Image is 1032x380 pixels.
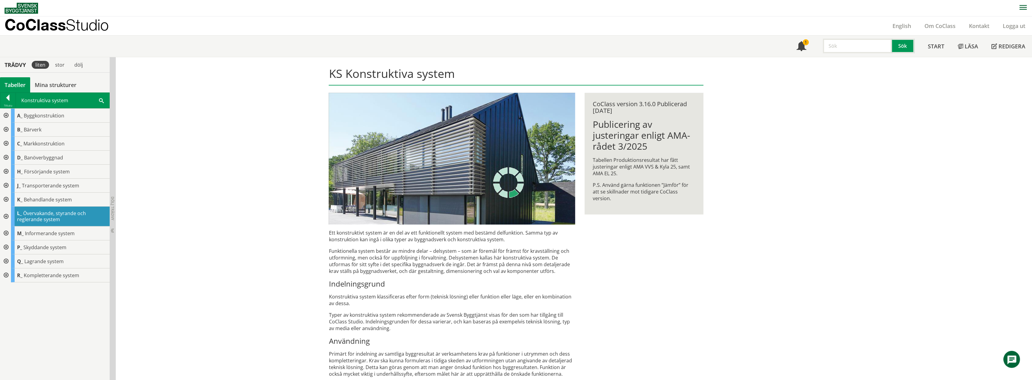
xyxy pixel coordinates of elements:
[23,244,66,251] span: Skyddande system
[5,16,122,35] a: CoClassStudio
[0,103,16,108] div: Tillbaka
[24,154,63,161] span: Banöverbyggnad
[329,350,575,377] p: Primärt för indelning av samtliga byggresultat är verksamhetens krav på funktioner i ut­rym­men o...
[110,197,115,220] span: Dölj trädvy
[962,22,996,30] a: Kontakt
[823,39,892,53] input: Sök
[24,112,64,119] span: Byggkonstruktion
[592,182,695,202] p: P.S. Använd gärna funktionen ”Jämför” för att se skillnader mot tidigare CoClass version.
[17,168,23,175] span: H_
[17,258,23,265] span: Q_
[790,36,813,57] a: 1
[17,244,22,251] span: P_
[17,126,23,133] span: B_
[892,39,914,53] button: Sök
[996,22,1032,30] a: Logga ut
[17,272,23,279] span: R_
[66,16,109,34] span: Studio
[329,336,575,346] h3: Användning
[22,182,79,189] span: Transporterande system
[928,43,944,50] span: Start
[918,22,962,30] a: Om CoClass
[99,97,104,103] span: Sök i tabellen
[1,61,29,68] div: Trädvy
[17,230,24,237] span: M_
[592,119,695,152] h1: Publicering av justeringar enligt AMA-rådet 3/2025
[24,196,72,203] span: Behandlande system
[329,279,575,288] h3: Indelningsgrund
[17,196,23,203] span: K_
[329,312,575,332] p: Typer av konstruktiva system rekommenderade av Svensk Byggtjänst visas för den som har tillgång t...
[51,61,68,69] div: stor
[17,210,22,217] span: L_
[951,36,985,57] a: Läsa
[16,93,109,108] div: Konstruktiva system
[5,3,38,14] img: Svensk Byggtjänst
[30,77,81,92] a: Mina strukturer
[803,39,809,45] div: 1
[965,43,978,50] span: Läsa
[329,93,575,225] img: structural-solar-shading.jpg
[24,258,64,265] span: Lagrande system
[797,42,806,52] span: Notifikationer
[23,140,65,147] span: Markkonstruktion
[329,229,575,243] p: Ett konstruktivt system är en del av ett funktionellt system med bestämd delfunktion. Samma typ a...
[17,182,21,189] span: J_
[17,112,23,119] span: A_
[329,248,575,274] p: Funktionella system består av mindre delar – delsystem – som är föremål för främst för krav­ställ...
[592,157,695,177] p: Tabellen Produktionsresultat har fått justeringar enligt AMA VVS & Kyla 25, samt AMA EL 25.
[329,293,575,307] p: Konstruktiva system klassificeras efter form (teknisk lösning) eller funktion eller läge, eller e...
[71,61,87,69] div: dölj
[24,272,79,279] span: Kompletterande system
[493,167,524,198] img: Laddar
[24,126,41,133] span: Bärverk
[998,43,1025,50] span: Redigera
[25,230,75,237] span: Informerande system
[886,22,918,30] a: English
[32,61,49,69] div: liten
[17,210,86,223] span: Övervakande, styrande och reglerande system
[592,101,695,114] div: CoClass version 3.16.0 Publicerad [DATE]
[17,154,23,161] span: D_
[5,21,109,28] p: CoClass
[985,36,1032,57] a: Redigera
[24,168,70,175] span: Försörjande system
[329,67,703,85] h1: KS Konstruktiva system
[921,36,951,57] a: Start
[17,140,22,147] span: C_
